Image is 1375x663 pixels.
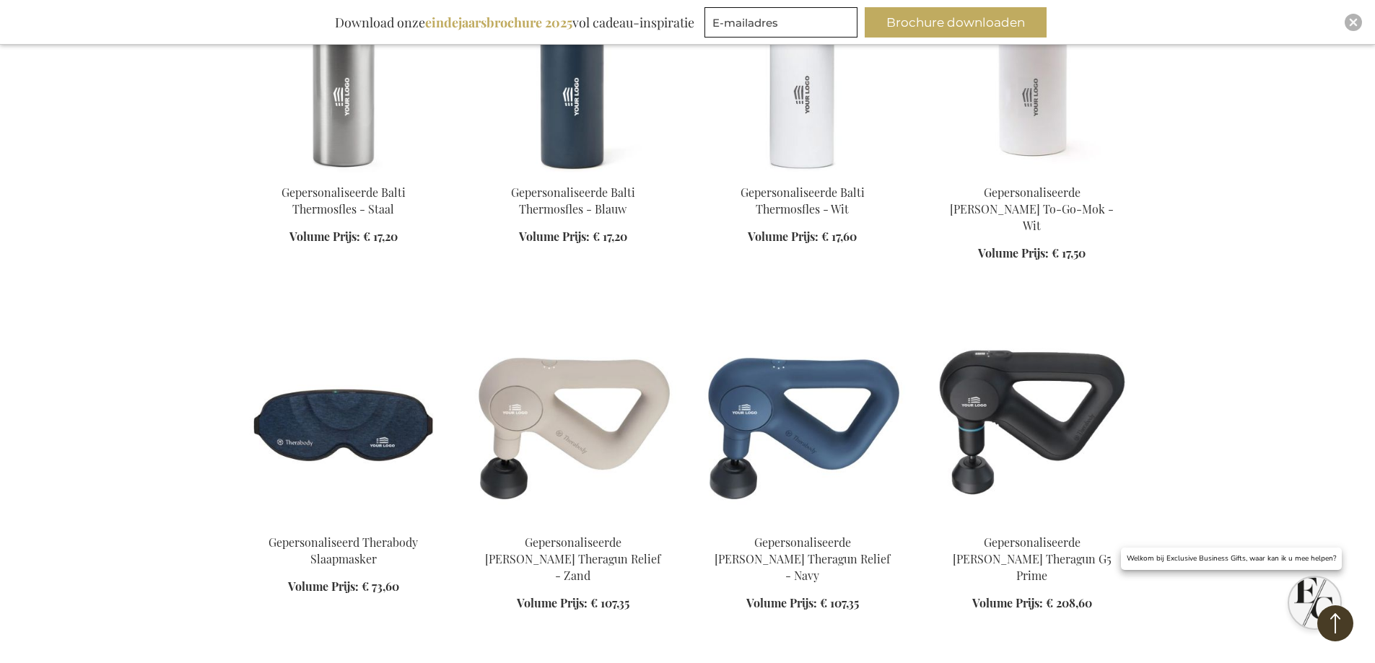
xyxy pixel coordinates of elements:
[699,167,906,180] a: Personalised Balti Thermos Bottle - White
[953,535,1112,583] a: Gepersonaliseerde [PERSON_NAME] Theragun G5 Prime
[699,320,906,522] img: Gepersonaliseerde Therabody Theragun Relief - Navy
[865,7,1047,38] button: Brochure downloaden
[1046,595,1092,610] span: € 208,60
[972,595,1092,612] a: Volume Prijs: € 208,60
[240,320,447,522] img: Gepersonaliseerd Therabody Slaapmasker
[519,229,590,244] span: Volume Prijs:
[281,185,406,216] a: Gepersonaliseerde Balti Thermosfles - Staal
[978,245,1049,260] span: Volume Prijs:
[821,229,857,244] span: € 17,60
[929,167,1135,180] a: Personalised Otis Thermo To-Go-Mug
[748,229,819,244] span: Volume Prijs:
[950,185,1114,233] a: Gepersonaliseerde [PERSON_NAME] To-Go-Mok - Wit
[704,7,862,42] form: marketing offers and promotions
[820,595,859,610] span: € 107,35
[715,535,890,583] a: Gepersonaliseerde [PERSON_NAME] Theragun Relief - Navy
[240,517,447,530] a: Gepersonaliseerd Therabody Slaapmasker
[929,517,1135,530] a: Gepersonaliseerde Therabody Theragun G5 Prime
[1345,14,1362,31] div: Close
[972,595,1043,610] span: Volume Prijs:
[748,229,857,245] a: Volume Prijs: € 17,60
[746,595,817,610] span: Volume Prijs:
[593,229,627,244] span: € 17,20
[289,229,398,245] a: Volume Prijs: € 17,20
[240,167,447,180] a: Personalised Balti Thermos Bottle - Steel
[929,320,1135,522] img: Gepersonaliseerde Therabody Theragun G5 Prime
[699,517,906,530] a: Gepersonaliseerde Therabody Theragun Relief - Navy
[517,595,629,612] a: Volume Prijs: € 107,35
[425,14,572,31] b: eindejaarsbrochure 2025
[1349,18,1358,27] img: Close
[978,245,1086,262] a: Volume Prijs: € 17,50
[363,229,398,244] span: € 17,20
[511,185,635,216] a: Gepersonaliseerde Balti Thermosfles - Blauw
[470,517,676,530] a: Gepersonaliseerde Therabody Theragun Relief - Zand
[704,7,857,38] input: E-mailadres
[519,229,627,245] a: Volume Prijs: € 17,20
[590,595,629,610] span: € 107,35
[289,229,360,244] span: Volume Prijs:
[288,579,359,594] span: Volume Prijs:
[269,535,418,566] a: Gepersonaliseerd Therabody Slaapmasker
[470,167,676,180] a: Personalised Balti Thermos Bottle - Blue
[1052,245,1086,260] span: € 17,50
[741,185,865,216] a: Gepersonaliseerde Balti Thermosfles - Wit
[746,595,859,612] a: Volume Prijs: € 107,35
[517,595,588,610] span: Volume Prijs:
[288,579,399,595] a: Volume Prijs: € 73,60
[470,320,676,522] img: Gepersonaliseerde Therabody Theragun Relief - Zand
[328,7,701,38] div: Download onze vol cadeau-inspiratie
[362,579,399,594] span: € 73,60
[485,535,660,583] a: Gepersonaliseerde [PERSON_NAME] Theragun Relief - Zand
